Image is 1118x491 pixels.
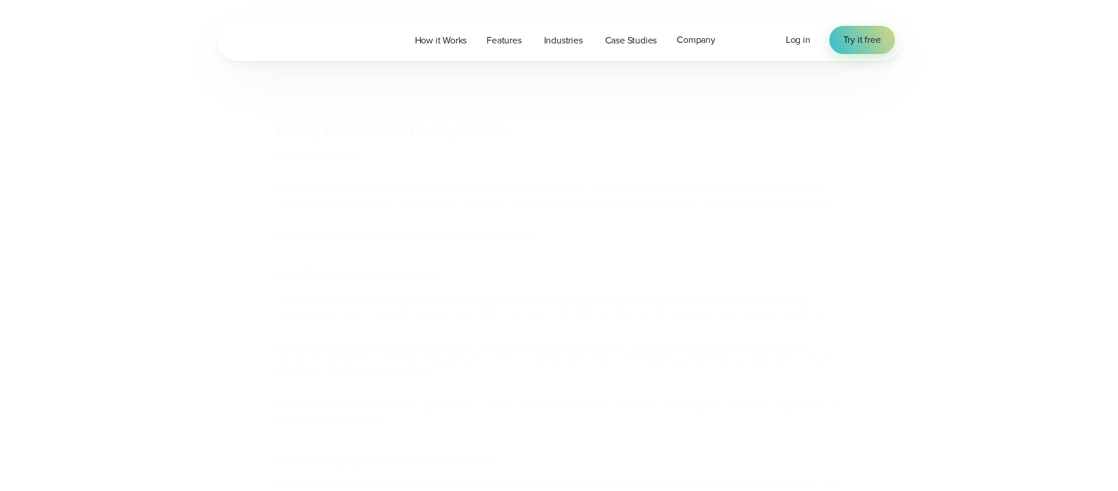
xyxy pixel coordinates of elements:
[595,28,667,52] a: Case Studies
[786,33,810,47] a: Log in
[605,33,657,48] span: Case Studies
[829,26,895,54] a: Try it free
[415,33,467,48] span: How it Works
[544,33,583,48] span: Industries
[786,33,810,46] span: Log in
[487,33,521,48] span: Features
[677,33,715,47] span: Company
[405,28,477,52] a: How it Works
[843,33,881,47] span: Try it free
